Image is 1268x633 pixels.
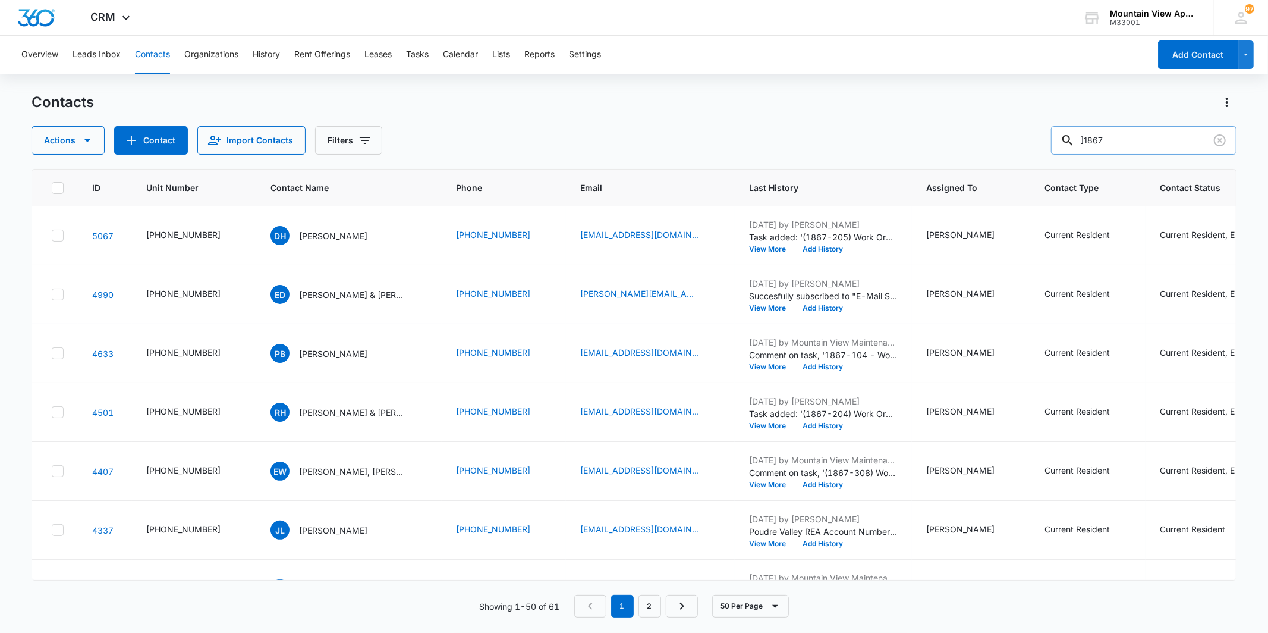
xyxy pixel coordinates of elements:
[114,126,188,155] button: Add Contact
[443,36,478,74] button: Calendar
[926,287,995,300] div: [PERSON_NAME]
[794,363,851,371] button: Add History
[315,126,382,155] button: Filters
[749,572,898,584] p: [DATE] by Mountain View Maintenance
[580,228,699,241] a: [EMAIL_ADDRESS][DOMAIN_NAME]
[91,11,116,23] span: CRM
[480,600,560,613] p: Showing 1-50 of 61
[926,346,995,359] div: [PERSON_NAME]
[456,405,530,418] a: [PHONE_NUMBER]
[926,346,1016,361] div: Assigned To - Kaitlyn Mendoza - Select to Edit Field
[749,349,898,361] p: Comment on task, '1867-104 - Work Order ' "Fixed garbage disposal"
[926,181,999,194] span: Assigned To
[92,181,100,194] span: ID
[73,36,121,74] button: Leads Inbox
[270,521,290,540] span: JL
[574,595,698,618] nav: Pagination
[146,287,221,300] div: [PHONE_NUMBER]
[580,181,703,194] span: Email
[456,287,530,300] a: [PHONE_NUMBER]
[638,595,661,618] a: Page 2
[580,228,720,243] div: Email - destini@gmail.com - Select to Edit Field
[1160,523,1225,535] div: Current Resident
[1044,228,1131,243] div: Contact Type - Current Resident - Select to Edit Field
[456,523,552,537] div: Phone - (970) 317-7767 - Select to Edit Field
[749,336,898,349] p: [DATE] by Mountain View Maintenance
[92,466,114,477] a: Navigate to contact details page for Ethan Willmert, Nash Rechkemmer & Joseph Jacobsen
[1245,4,1254,14] div: notifications count
[456,464,552,478] div: Phone - (906) 299-2693 - Select to Edit Field
[32,93,94,111] h1: Contacts
[749,277,898,290] p: [DATE] by [PERSON_NAME]
[926,464,1016,478] div: Assigned To - Kaitlyn Mendoza - Select to Edit Field
[299,465,406,478] p: [PERSON_NAME], [PERSON_NAME] [PERSON_NAME] & [PERSON_NAME]
[1245,4,1254,14] span: 97
[580,464,699,477] a: [EMAIL_ADDRESS][DOMAIN_NAME]
[146,405,221,418] div: [PHONE_NUMBER]
[926,523,1016,537] div: Assigned To - Kaitlyn Mendoza - Select to Edit Field
[1217,93,1236,112] button: Actions
[92,231,114,241] a: Navigate to contact details page for Destini Hall
[32,126,105,155] button: Actions
[1158,40,1238,69] button: Add Contact
[270,226,389,245] div: Contact Name - Destini Hall - Select to Edit Field
[1044,287,1131,302] div: Contact Type - Current Resident - Select to Edit Field
[926,405,1016,419] div: Assigned To - Makenna Berry - Select to Edit Field
[1210,131,1229,150] button: Clear
[456,346,530,359] a: [PHONE_NUMBER]
[456,228,552,243] div: Phone - (970) 231-0807 - Select to Edit Field
[456,464,530,477] a: [PHONE_NUMBER]
[299,289,406,301] p: [PERSON_NAME] & [PERSON_NAME]
[1110,9,1197,18] div: account name
[580,346,699,359] a: [EMAIL_ADDRESS][DOMAIN_NAME]
[712,595,789,618] button: 50 Per Page
[146,523,221,535] div: [PHONE_NUMBER]
[253,36,280,74] button: History
[794,481,851,488] button: Add History
[270,344,290,363] span: PB
[364,36,392,74] button: Leases
[299,347,367,360] p: [PERSON_NAME]
[580,346,720,361] div: Email - piperbeers@gmail.com - Select to Edit Field
[794,305,851,312] button: Add History
[270,462,290,481] span: EW
[749,231,898,243] p: Task added: '(1867-205) Work Order '
[146,287,242,302] div: Unit Number - 545-1867-201 - Select to Edit Field
[794,422,851,430] button: Add History
[749,540,794,547] button: View More
[135,36,170,74] button: Contacts
[146,405,242,419] div: Unit Number - 545-1867-204 - Select to Edit Field
[580,523,720,537] div: Email - juanjameslozano@gmail.com - Select to Edit Field
[146,346,221,359] div: [PHONE_NUMBER]
[569,36,601,74] button: Settings
[197,126,306,155] button: Import Contacts
[146,464,221,477] div: [PHONE_NUMBER]
[794,246,851,253] button: Add History
[456,181,534,194] span: Phone
[270,226,290,245] span: DH
[749,408,898,420] p: Task added: '(1867-204) Work Order '
[146,181,242,194] span: Unit Number
[456,405,552,419] div: Phone - (970) 685-9741 - Select to Edit Field
[1044,464,1110,477] div: Current Resident
[299,406,406,419] p: [PERSON_NAME] & [PERSON_NAME]
[749,305,794,312] button: View More
[92,290,114,300] a: Navigate to contact details page for Emily DeLine & Therese DeLine
[270,462,427,481] div: Contact Name - Ethan Willmert, Nash Rechkemmer & Joseph Jacobsen - Select to Edit Field
[1051,126,1236,155] input: Search Contacts
[1044,523,1110,535] div: Current Resident
[580,287,699,300] a: [PERSON_NAME][EMAIL_ADDRESS][PERSON_NAME][DOMAIN_NAME]
[1044,346,1131,361] div: Contact Type - Current Resident - Select to Edit Field
[926,464,995,477] div: [PERSON_NAME]
[1044,181,1114,194] span: Contact Type
[184,36,238,74] button: Organizations
[1044,523,1131,537] div: Contact Type - Current Resident - Select to Edit Field
[580,523,699,535] a: [EMAIL_ADDRESS][DOMAIN_NAME]
[1044,405,1110,418] div: Current Resident
[749,290,898,302] p: Succesfully subscribed to "E-Mail Subscribers".
[749,525,898,538] p: Poudre Valley REA Account Number changed to 76384007.
[146,523,242,537] div: Unit Number - 545-1867-205 - Select to Edit Field
[580,405,720,419] div: Email - Rhino.h17@gmail.com - Select to Edit Field
[749,363,794,371] button: View More
[580,464,720,478] div: Email - ethanwillmert@gmail.com - Select to Edit Field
